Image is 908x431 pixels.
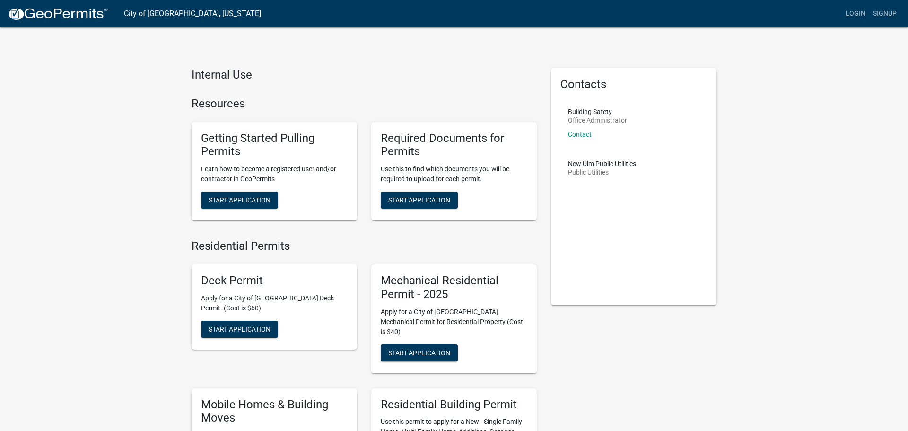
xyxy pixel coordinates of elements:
[568,131,592,138] a: Contact
[568,169,636,176] p: Public Utilities
[201,132,348,159] h5: Getting Started Pulling Permits
[381,164,527,184] p: Use this to find which documents you will be required to upload for each permit.
[192,239,537,253] h4: Residential Permits
[201,274,348,288] h5: Deck Permit
[201,293,348,313] p: Apply for a City of [GEOGRAPHIC_DATA] Deck Permit. (Cost is $60)
[381,398,527,412] h5: Residential Building Permit
[568,108,627,115] p: Building Safety
[388,196,450,204] span: Start Application
[388,349,450,356] span: Start Application
[209,325,271,333] span: Start Application
[560,78,707,91] h5: Contacts
[201,164,348,184] p: Learn how to become a registered user and/or contractor in GeoPermits
[201,192,278,209] button: Start Application
[381,344,458,361] button: Start Application
[209,196,271,204] span: Start Application
[381,307,527,337] p: Apply for a City of [GEOGRAPHIC_DATA] Mechanical Permit for Residential Property (Cost is $40)
[568,117,627,123] p: Office Administrator
[381,192,458,209] button: Start Application
[381,132,527,159] h5: Required Documents for Permits
[192,68,537,82] h4: Internal Use
[192,97,537,111] h4: Resources
[201,398,348,425] h5: Mobile Homes & Building Moves
[568,160,636,167] p: New Ulm Public Utilities
[124,6,261,22] a: City of [GEOGRAPHIC_DATA], [US_STATE]
[381,274,527,301] h5: Mechanical Residential Permit - 2025
[869,5,900,23] a: Signup
[201,321,278,338] button: Start Application
[842,5,869,23] a: Login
